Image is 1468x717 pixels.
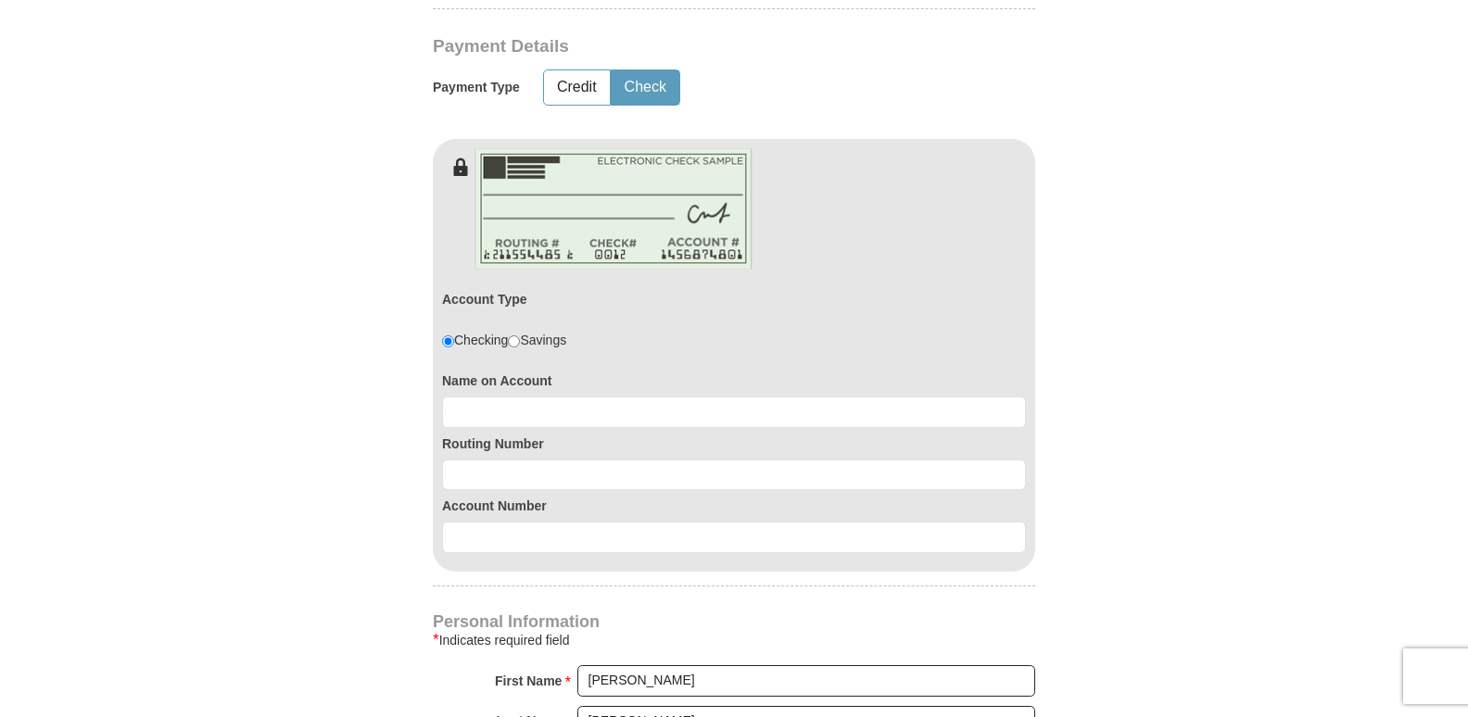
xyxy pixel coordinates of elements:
img: check-en.png [475,148,753,270]
h3: Payment Details [433,36,905,57]
strong: First Name [495,668,562,694]
label: Account Type [442,290,527,308]
h5: Payment Type [433,80,520,95]
label: Name on Account [442,371,1026,390]
h4: Personal Information [433,614,1035,629]
label: Account Number [442,497,1026,515]
div: Checking Savings [442,331,566,349]
label: Routing Number [442,434,1026,453]
button: Check [612,70,679,105]
div: Indicates required field [433,629,1035,651]
button: Credit [544,70,610,105]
